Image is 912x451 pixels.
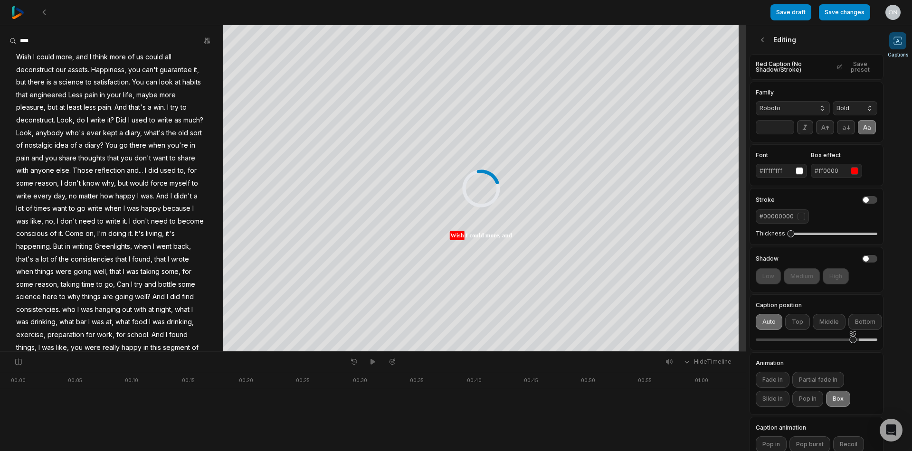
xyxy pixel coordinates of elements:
span: assets. [67,64,90,76]
button: Box [826,391,850,407]
span: a [34,253,40,266]
span: a [78,139,84,152]
span: ever [85,127,102,140]
span: some [15,278,34,291]
span: to [169,152,177,165]
span: I [89,51,92,64]
span: on, [85,227,96,240]
span: it, [193,64,200,76]
span: more [159,89,177,102]
span: anyone [29,164,55,177]
span: I [127,114,131,127]
span: Can [116,278,130,291]
span: go [76,202,86,215]
span: to [85,76,93,89]
span: consistencies [70,253,114,266]
span: time [81,278,95,291]
span: no, [44,215,56,228]
span: who's [65,127,85,140]
span: when [147,139,166,152]
span: kept [102,127,118,140]
span: bottle [157,278,177,291]
span: need [150,215,169,228]
span: I [130,278,133,291]
span: you [127,64,141,76]
span: more, [55,51,75,64]
span: to [96,215,104,228]
span: to [68,202,76,215]
span: I [76,303,80,316]
span: I [148,316,152,329]
span: out [121,303,133,316]
span: at [147,303,155,316]
span: share [177,152,196,165]
span: didn't [173,190,193,203]
span: at [174,76,181,89]
span: win. [152,101,166,114]
span: I [86,114,89,127]
span: as [173,114,182,127]
span: reason, [34,177,60,190]
span: that [114,253,128,266]
span: all [164,51,172,64]
span: what's [143,127,165,140]
span: would [129,177,150,190]
span: and [75,51,89,64]
span: food [131,316,148,329]
span: and [143,278,157,291]
span: doing [107,227,127,240]
span: can't [141,64,159,76]
span: diary? [84,139,104,152]
span: preparation [47,329,85,341]
span: write [15,190,32,203]
span: Those [72,164,94,177]
span: think [92,51,109,64]
div: #ff0000 [815,167,847,175]
span: in [64,240,71,253]
span: and... [126,164,144,177]
span: but [15,76,27,89]
span: who [61,303,76,316]
span: I [170,190,173,203]
label: Box effect [811,152,862,158]
span: share [58,152,77,165]
span: become [177,215,205,228]
span: how [99,190,114,203]
button: High [823,268,849,284]
span: write [104,215,122,228]
span: like, [29,215,44,228]
span: every [32,190,53,203]
span: try [170,101,180,114]
span: a [118,127,124,140]
span: science [15,291,42,303]
span: don't [133,152,152,165]
span: I [152,240,155,253]
span: some, [161,265,181,278]
span: did [147,164,159,177]
span: bar [75,316,87,329]
span: And [152,291,166,303]
h4: Stroke [756,197,775,203]
span: night, [155,303,174,316]
span: Captions [888,51,908,58]
button: #ff0000 [811,164,862,178]
span: I [166,291,169,303]
span: to, [177,164,187,177]
span: more [109,51,127,64]
span: that's [128,101,147,114]
span: reflection [94,164,126,177]
span: of [69,139,78,152]
span: for [187,164,198,177]
span: taking [60,278,81,291]
span: for [85,329,96,341]
span: idea [54,139,69,152]
span: myself [169,177,191,190]
span: our [55,64,67,76]
span: force [150,177,169,190]
span: was [80,303,94,316]
span: I'm [96,227,107,240]
span: to [169,215,177,228]
span: drinking, [29,316,58,329]
span: back, [172,240,192,253]
span: of [15,139,24,152]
